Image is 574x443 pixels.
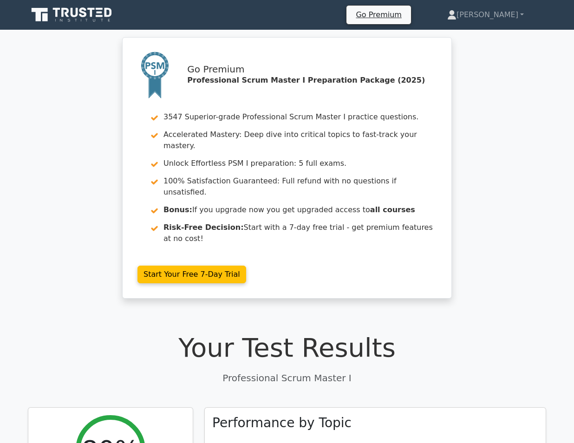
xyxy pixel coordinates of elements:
[212,415,352,431] h3: Performance by Topic
[28,332,546,363] h1: Your Test Results
[137,266,246,283] a: Start Your Free 7-Day Trial
[350,8,407,21] a: Go Premium
[425,6,546,24] a: [PERSON_NAME]
[28,371,546,385] p: Professional Scrum Master I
